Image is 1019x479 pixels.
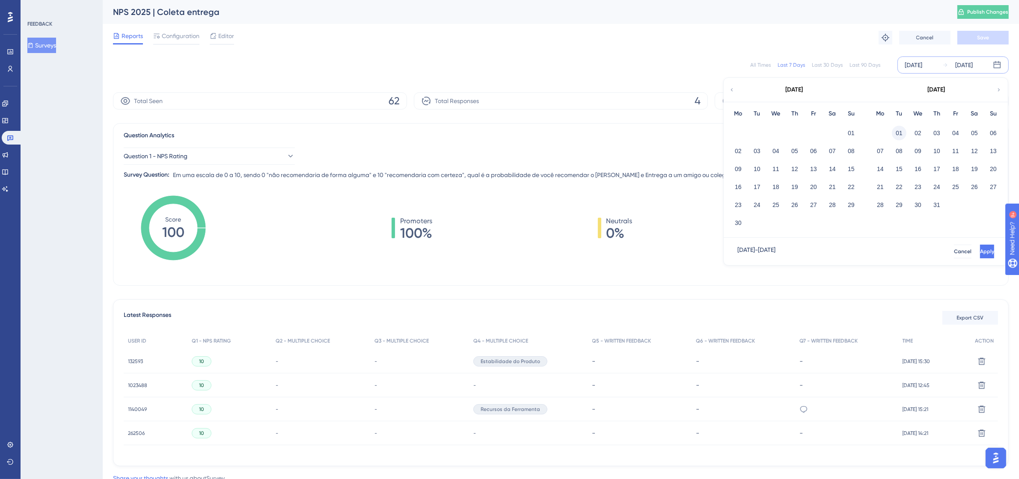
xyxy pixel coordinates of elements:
[954,248,971,255] span: Cancel
[769,162,783,176] button: 11
[977,34,989,41] span: Save
[481,406,540,413] span: Recursos da Ferramenta
[606,226,633,240] span: 0%
[844,180,859,194] button: 22
[374,430,377,437] span: -
[696,429,791,437] div: -
[750,180,764,194] button: 17
[374,406,377,413] span: -
[873,198,888,212] button: 28
[799,381,894,389] div: -
[942,311,998,325] button: Export CSV
[905,60,922,70] div: [DATE]
[769,144,783,158] button: 04
[128,358,143,365] span: 132593
[948,180,963,194] button: 25
[955,60,973,70] div: [DATE]
[983,445,1009,471] iframe: UserGuiding AI Assistant Launcher
[276,406,278,413] span: -
[911,126,925,140] button: 02
[122,31,143,41] span: Reports
[967,144,982,158] button: 12
[166,216,181,223] tspan: Score
[911,180,925,194] button: 23
[823,109,842,119] div: Sa
[787,198,802,212] button: 26
[199,406,204,413] span: 10
[769,180,783,194] button: 18
[812,62,843,68] div: Last 30 Days
[113,6,936,18] div: NPS 2025 | Coleta entrega
[957,5,1009,19] button: Publish Changes
[128,406,147,413] span: 1140049
[911,144,925,158] button: 09
[276,382,278,389] span: -
[27,38,56,53] button: Surveys
[799,357,894,365] div: -
[173,170,766,180] span: Em uma escala de 0 a 10, sendo 0 "não recomendaria de forma alguma" e 10 "recomendaria com certez...
[806,180,821,194] button: 20
[903,430,929,437] span: [DATE] 14:21
[731,216,746,230] button: 30
[199,382,204,389] span: 10
[911,198,925,212] button: 30
[374,382,377,389] span: -
[984,109,1003,119] div: Su
[892,180,906,194] button: 22
[731,198,746,212] button: 23
[124,151,187,161] span: Question 1 - NPS Rating
[844,162,859,176] button: 15
[696,357,791,365] div: -
[696,337,755,344] span: Q6 - WRITTEN FEEDBACK
[948,162,963,176] button: 18
[967,180,982,194] button: 26
[946,109,965,119] div: Fr
[806,144,821,158] button: 06
[481,358,540,365] span: Estabilidade do Produto
[124,148,295,165] button: Question 1 - NPS Rating
[799,429,894,437] div: -
[825,198,840,212] button: 28
[769,198,783,212] button: 25
[435,96,479,106] span: Total Responses
[766,109,785,119] div: We
[199,430,204,437] span: 10
[930,162,944,176] button: 17
[986,180,1001,194] button: 27
[778,62,805,68] div: Last 7 Days
[873,180,888,194] button: 21
[804,109,823,119] div: Fr
[374,358,377,365] span: -
[787,180,802,194] button: 19
[124,130,174,141] span: Question Analytics
[871,109,890,119] div: Mo
[787,144,802,158] button: 05
[899,31,951,44] button: Cancel
[192,337,231,344] span: Q1 - NPS RATING
[825,144,840,158] button: 07
[696,405,791,413] div: -
[844,126,859,140] button: 01
[967,162,982,176] button: 19
[930,126,944,140] button: 03
[890,109,909,119] div: Tu
[892,144,906,158] button: 08
[374,337,429,344] span: Q3 - MULTIPLE CHOICE
[696,381,791,389] div: -
[930,180,944,194] button: 24
[903,382,930,389] span: [DATE] 12:45
[954,245,971,258] button: Cancel
[750,62,771,68] div: All Times
[20,2,53,12] span: Need Help?
[276,430,278,437] span: -
[806,198,821,212] button: 27
[799,337,858,344] span: Q7 - WRITTEN FEEDBACK
[948,144,963,158] button: 11
[389,94,400,108] span: 62
[695,94,701,108] span: 4
[892,126,906,140] button: 01
[750,144,764,158] button: 03
[606,216,633,226] span: Neutrals
[911,162,925,176] button: 16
